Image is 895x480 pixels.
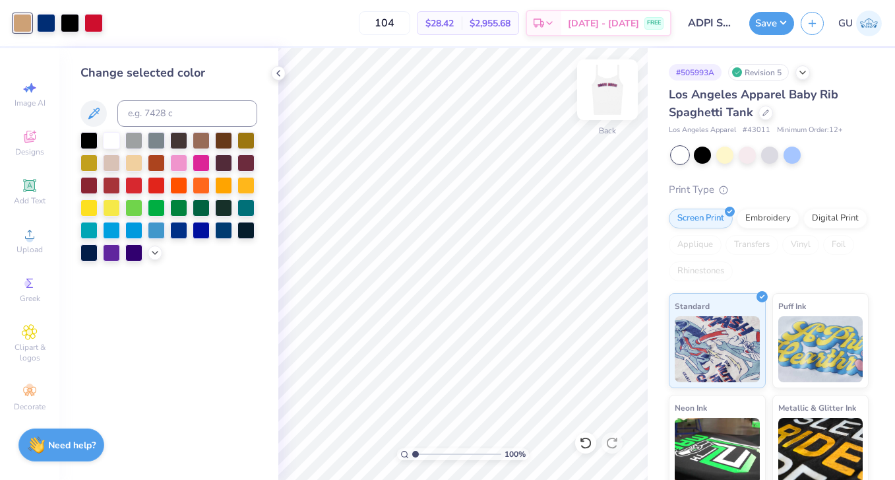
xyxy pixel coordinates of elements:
span: # 43011 [743,125,770,136]
span: $28.42 [425,17,454,30]
input: Untitled Design [678,10,743,36]
span: Clipart & logos [7,342,53,363]
div: Rhinestones [669,261,733,281]
input: e.g. 7428 c [117,100,257,127]
img: Grace Uberti [856,11,882,36]
a: GU [838,11,882,36]
div: Print Type [669,182,869,197]
span: Los Angeles Apparel Baby Rib Spaghetti Tank [669,86,838,120]
div: Change selected color [80,64,257,82]
div: Screen Print [669,209,733,228]
span: Metallic & Glitter Ink [778,401,856,415]
div: Revision 5 [728,64,789,81]
span: 100 % [505,448,526,460]
span: Standard [675,299,710,313]
span: Add Text [14,195,46,206]
div: Back [599,125,616,137]
button: Save [749,12,794,35]
div: # 505993A [669,64,722,81]
input: – – [359,11,410,35]
img: Standard [675,316,760,382]
span: Upload [16,244,43,255]
div: Embroidery [737,209,799,228]
span: Decorate [14,401,46,412]
span: FREE [647,18,661,28]
span: Minimum Order: 12 + [777,125,843,136]
div: Digital Print [803,209,867,228]
span: Image AI [15,98,46,108]
div: Vinyl [782,235,819,255]
strong: Need help? [48,439,96,452]
span: GU [838,16,853,31]
span: Greek [20,293,40,304]
img: Puff Ink [778,316,863,382]
span: Designs [15,147,44,157]
span: Puff Ink [778,299,806,313]
span: Neon Ink [675,401,707,415]
span: $2,955.68 [470,17,510,30]
img: Back [581,63,634,116]
div: Transfers [725,235,778,255]
span: Los Angeles Apparel [669,125,736,136]
div: Applique [669,235,722,255]
div: Foil [823,235,854,255]
span: [DATE] - [DATE] [568,17,639,30]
